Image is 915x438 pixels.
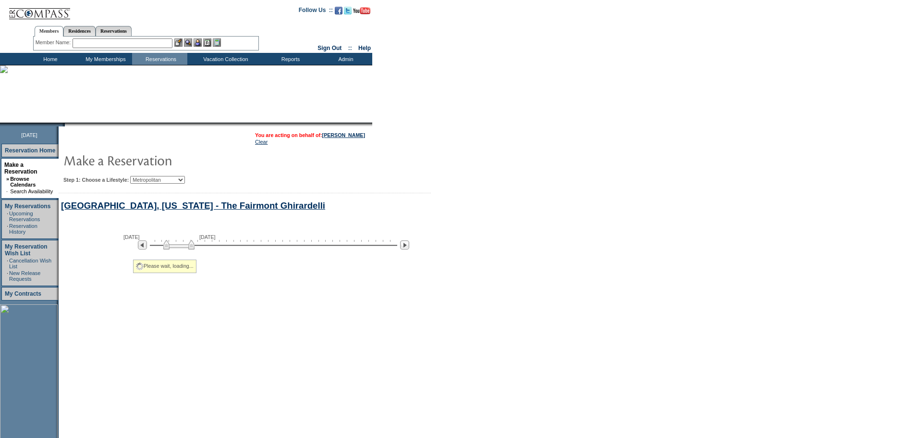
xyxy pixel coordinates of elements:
[5,203,50,210] a: My Reservations
[10,188,53,194] a: Search Availability
[317,45,342,51] a: Sign Out
[353,7,370,14] img: Subscribe to our YouTube Channel
[7,223,8,235] td: ·
[262,53,317,65] td: Reports
[133,260,196,273] div: Please wait, loading...
[5,147,55,154] a: Reservation Home
[9,223,37,235] a: Reservation History
[10,176,36,188] a: Browse Calendars
[136,263,144,270] img: spinner2.gif
[7,258,8,269] td: ·
[213,38,221,47] img: b_calculator.gif
[184,38,192,47] img: View
[9,258,51,269] a: Cancellation Wish List
[358,45,371,51] a: Help
[6,176,9,182] b: »
[299,6,333,17] td: Follow Us ::
[4,162,37,175] a: Make a Reservation
[63,177,129,183] b: Step 1: Choose a Lifestyle:
[61,200,325,211] a: [GEOGRAPHIC_DATA], [US_STATE] - The Fairmont Ghirardelli
[344,7,352,14] img: Follow us on Twitter
[65,123,66,126] img: blank.gif
[9,270,40,282] a: New Release Requests
[96,26,132,36] a: Reservations
[36,38,73,47] div: Member Name:
[199,234,216,240] span: [DATE]
[255,139,268,145] a: Clear
[21,132,37,138] span: [DATE]
[5,243,48,257] a: My Reservation Wish List
[335,7,342,14] img: Become our fan on Facebook
[63,150,256,170] img: pgTtlMakeReservation.gif
[348,45,352,51] span: ::
[317,53,372,65] td: Admin
[35,26,64,37] a: Members
[132,53,187,65] td: Reservations
[77,53,132,65] td: My Memberships
[6,188,9,194] td: ·
[63,26,96,36] a: Residences
[7,270,8,282] td: ·
[400,240,409,250] img: Next
[194,38,202,47] img: Impersonate
[7,211,8,222] td: ·
[187,53,262,65] td: Vacation Collection
[203,38,211,47] img: Reservations
[138,240,147,250] img: Previous
[353,10,370,15] a: Subscribe to our YouTube Channel
[22,53,77,65] td: Home
[335,10,342,15] a: Become our fan on Facebook
[322,132,365,138] a: [PERSON_NAME]
[344,10,352,15] a: Follow us on Twitter
[5,290,41,297] a: My Contracts
[255,132,365,138] span: You are acting on behalf of:
[123,234,140,240] span: [DATE]
[61,123,65,126] img: promoShadowLeftCorner.gif
[174,38,183,47] img: b_edit.gif
[9,211,40,222] a: Upcoming Reservations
